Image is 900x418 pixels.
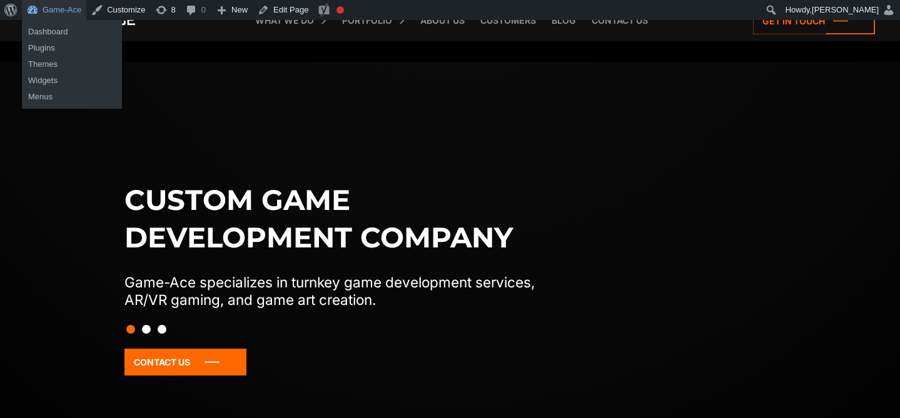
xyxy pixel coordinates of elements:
[22,40,122,56] a: Plugins
[22,89,122,105] a: Menus
[124,349,246,376] a: Contact Us
[126,319,135,340] button: Slide 1
[812,5,879,14] span: [PERSON_NAME]
[142,319,151,340] button: Slide 2
[22,20,122,60] ul: Game-Ace
[22,72,122,89] a: Widgets
[22,56,122,72] a: Themes
[22,24,122,40] a: Dashboard
[124,274,561,309] p: Game-Ace specializes in turnkey game development services, AR/VR gaming, and game art creation.
[22,52,122,109] ul: Game-Ace
[124,181,561,256] h1: Custom game development company
[158,319,166,340] button: Slide 3
[753,7,875,34] a: Get in touch
[336,6,344,14] div: Focus keyphrase not set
